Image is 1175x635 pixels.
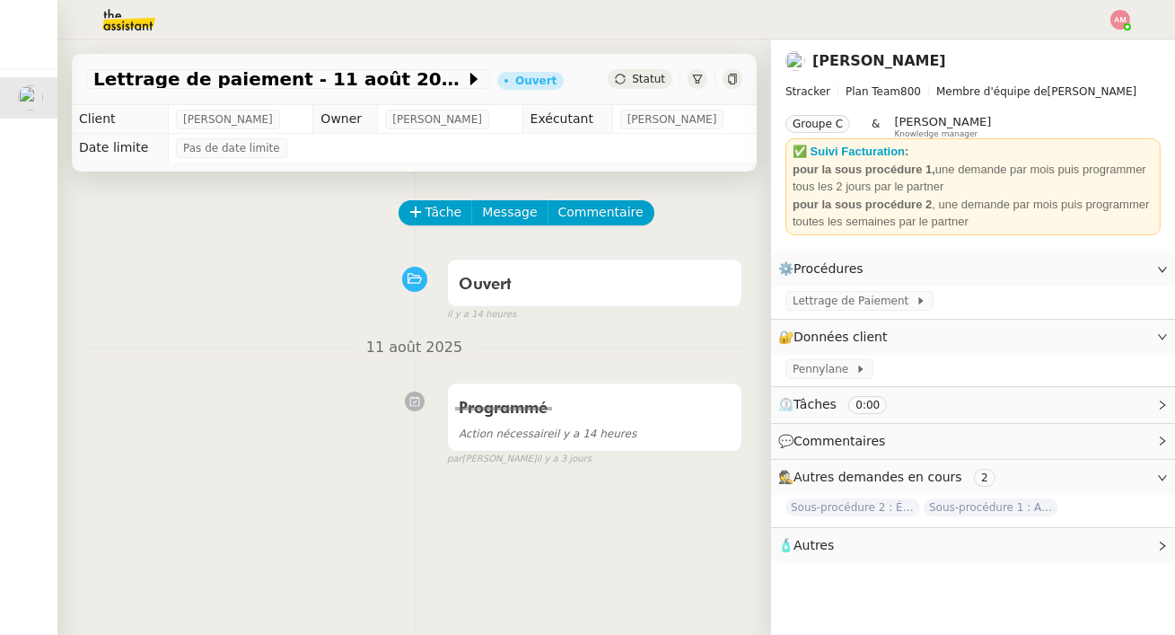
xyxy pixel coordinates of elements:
span: 💬 [778,434,893,448]
span: Données client [794,330,888,344]
td: Owner [313,105,378,134]
span: 🧴 [778,538,834,552]
span: Stracker [785,85,830,98]
span: il y a 14 heures [447,307,516,322]
span: Message [482,202,537,223]
small: [PERSON_NAME] [447,452,592,467]
app-user-label: Knowledge manager [894,115,991,138]
div: 💬Commentaires [771,424,1175,459]
nz-tag: 2 [974,469,995,487]
span: 🕵️ [778,470,1003,484]
strong: : [905,145,908,158]
button: Message [471,200,548,225]
img: svg [1110,10,1130,30]
td: Exécutant [522,105,612,134]
strong: pour la sous procédure 1, [793,163,935,176]
span: Programmé [459,401,548,417]
nz-tag: 0:00 [848,396,887,414]
img: users%2FZQQIdhcXkybkhSUIYGy0uz77SOL2%2Favatar%2F1738315307335.jpeg [18,85,43,110]
span: 800 [900,85,921,98]
div: , une demande par mois puis programmer toutes les semaines par le partner [793,196,1153,231]
a: Suivi Facturation [811,145,905,158]
span: Lettrage de paiement - 11 août 2025 [93,70,465,88]
span: Autres demandes en cours [794,470,962,484]
span: Knowledge manager [894,129,978,139]
span: [PERSON_NAME] [183,110,273,128]
span: Sous-procédure 2 : Édition des brouillons de facturation - août 2025 [785,498,920,516]
div: ✅ [793,143,1153,161]
span: Procédures [794,261,864,276]
div: 🔐Données client [771,320,1175,355]
span: ⚙️ [778,259,872,279]
div: Ouvert [515,75,557,86]
span: Pennylane [793,360,855,378]
td: Client [72,105,169,134]
span: [PERSON_NAME] [627,110,717,128]
span: 🔐 [778,327,895,348]
span: Pas de date limite [183,139,280,157]
span: Commentaire [558,202,644,223]
button: Commentaire [548,200,654,225]
img: users%2FZQQIdhcXkybkhSUIYGy0uz77SOL2%2Favatar%2F1738315307335.jpeg [785,51,805,71]
span: Action nécessaire [459,428,554,440]
span: 11 août 2025 [352,336,477,360]
strong: pour la sous procédure 2 [793,198,932,211]
span: Commentaires [794,434,885,448]
div: une demande par mois puis programmer tous les 2 jours par le partner [793,161,1153,196]
span: Lettrage de Paiement [793,292,916,310]
span: [PERSON_NAME] [785,83,1161,101]
span: & [872,115,880,138]
div: ⏲️Tâches 0:00 [771,387,1175,422]
a: [PERSON_NAME] [812,52,946,69]
span: Plan Team [846,85,900,98]
span: il y a 3 jours [537,452,592,467]
span: [PERSON_NAME] [894,115,991,128]
span: Statut [632,73,665,85]
span: Membre d'équipe de [936,85,1048,98]
div: 🧴Autres [771,528,1175,563]
span: [PERSON_NAME] [392,110,482,128]
nz-tag: Groupe C [785,115,850,133]
span: Tâche [425,202,462,223]
span: Autres [794,538,834,552]
span: Tâches [794,397,837,411]
div: 🕵️Autres demandes en cours 2 [771,460,1175,495]
span: il y a 14 heures [459,428,636,440]
span: Sous-procédure 1 : Actualisation du fichier de suivi - août 2025 [924,498,1058,516]
span: ⏲️ [778,397,902,411]
div: ⚙️Procédures [771,251,1175,287]
span: par [447,452,462,467]
td: Date limite [72,134,169,163]
button: Tâche [399,200,473,225]
span: Ouvert [459,277,512,293]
